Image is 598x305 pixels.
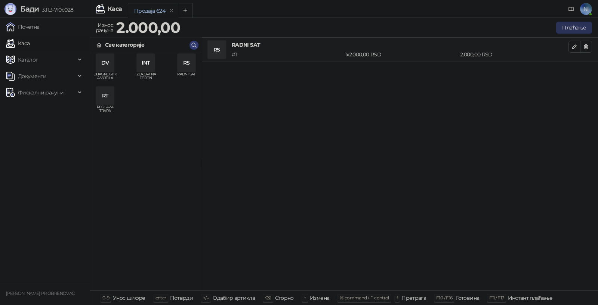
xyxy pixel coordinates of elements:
[459,50,570,59] div: 2.000,00 RSD
[6,36,30,51] a: Каса
[175,72,198,84] span: RADNI SAT
[155,295,166,301] span: enter
[178,3,193,18] button: Add tab
[102,295,109,301] span: 0-9
[105,41,144,49] div: Све категорије
[304,295,306,301] span: +
[167,7,176,14] button: remove
[113,293,145,303] div: Унос шифре
[4,3,16,15] img: Logo
[213,293,255,303] div: Одабир артикла
[436,295,452,301] span: F10 / F16
[108,6,122,12] div: Каса
[6,291,74,296] small: [PERSON_NAME] PR OBRENOVAC
[96,54,114,72] div: DV
[508,293,552,303] div: Инстант плаћање
[90,52,201,290] div: grid
[456,293,479,303] div: Готовина
[178,54,195,72] div: RS
[134,7,165,15] div: Продаја 624
[401,293,426,303] div: Претрага
[137,54,155,72] div: INT
[39,6,73,13] span: 3.11.3-710c028
[275,293,294,303] div: Сторно
[203,295,209,301] span: ↑/↓
[18,69,46,84] span: Документи
[6,19,40,34] a: Почетна
[170,293,193,303] div: Потврди
[339,295,389,301] span: ⌘ command / ⌃ control
[94,20,115,35] div: Износ рачуна
[265,295,271,301] span: ⌫
[116,18,180,37] strong: 2.000,00
[489,295,504,301] span: F11 / F17
[232,41,568,49] h4: RADNI SAT
[565,3,577,15] a: Документација
[556,22,592,34] button: Плаћање
[93,105,117,116] span: REGLAZA TRAPA
[96,87,114,105] div: RT
[134,72,158,84] span: IZLAZAK NA TEREN
[310,293,329,303] div: Измена
[20,4,39,13] span: Бади
[580,3,592,15] span: NI
[93,72,117,84] span: DIJAGNOSTIKA VOZILA
[18,85,64,100] span: Фискални рачуни
[208,41,226,59] div: RS
[343,50,459,59] div: 1 x 2.000,00 RSD
[18,52,38,67] span: Каталог
[230,50,343,59] div: # 1
[397,295,398,301] span: f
